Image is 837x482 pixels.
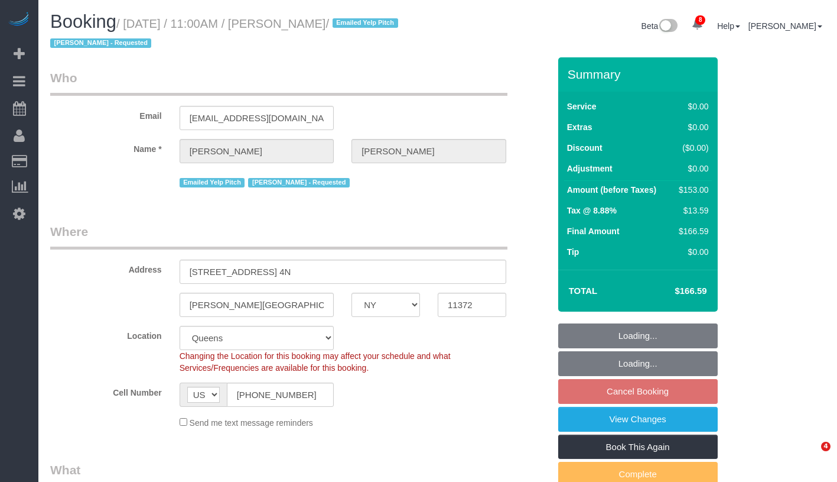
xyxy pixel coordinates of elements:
input: Email [180,106,334,130]
input: First Name [180,139,334,163]
label: Email [41,106,171,122]
img: Automaid Logo [7,12,31,28]
h3: Summary [568,67,712,81]
label: Adjustment [567,163,613,174]
label: Extras [567,121,592,133]
div: $166.59 [674,225,708,237]
img: New interface [658,19,678,34]
label: Location [41,326,171,342]
div: ($0.00) [674,142,708,154]
span: Emailed Yelp Pitch [333,18,398,28]
label: Amount (before Taxes) [567,184,656,196]
a: Beta [641,21,678,31]
span: Changing the Location for this booking may affect your schedule and what Services/Frequencies are... [180,351,451,373]
span: 8 [695,15,705,25]
a: Book This Again [558,435,718,460]
label: Name * [41,139,171,155]
label: Service [567,101,597,112]
div: $0.00 [674,121,708,133]
div: $0.00 [674,246,708,258]
h4: $166.59 [639,286,706,296]
a: [PERSON_NAME] [748,21,822,31]
input: City [180,293,334,317]
input: Last Name [351,139,506,163]
label: Cell Number [41,383,171,399]
span: [PERSON_NAME] - Requested [50,38,151,48]
span: Emailed Yelp Pitch [180,178,245,187]
iframe: Intercom live chat [797,442,825,470]
a: Help [717,21,740,31]
small: / [DATE] / 11:00AM / [PERSON_NAME] [50,17,402,50]
a: View Changes [558,407,718,432]
a: 8 [686,12,709,38]
label: Final Amount [567,225,620,237]
label: Address [41,260,171,276]
label: Tax @ 8.88% [567,205,617,216]
input: Zip Code [438,293,506,317]
input: Cell Number [227,383,334,407]
span: [PERSON_NAME] - Requested [248,178,349,187]
div: $0.00 [674,101,708,112]
span: 4 [821,442,831,451]
span: Booking [50,11,116,32]
label: Discount [567,142,602,154]
div: $13.59 [674,205,708,216]
strong: Total [569,286,598,296]
label: Tip [567,246,579,258]
div: $0.00 [674,163,708,174]
span: Send me text message reminders [190,418,313,428]
div: $153.00 [674,184,708,196]
legend: Who [50,69,507,96]
legend: Where [50,223,507,250]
